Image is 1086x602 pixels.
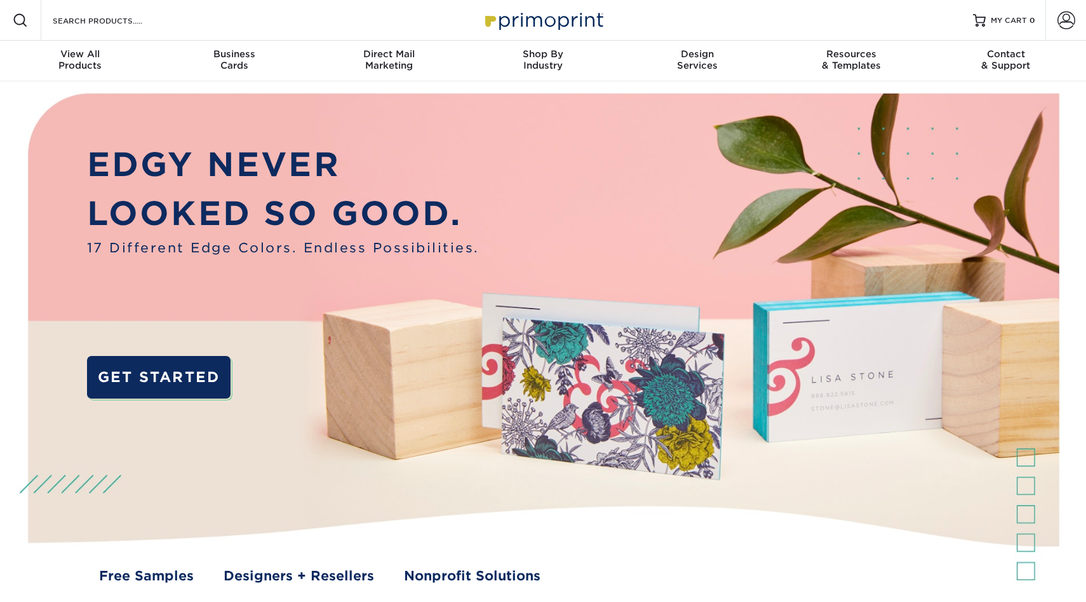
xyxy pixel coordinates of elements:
[87,238,479,258] span: 17 Different Edge Colors. Endless Possibilities.
[774,48,928,71] div: & Templates
[466,48,620,60] span: Shop By
[928,48,1083,60] span: Contact
[3,48,158,60] span: View All
[466,48,620,71] div: Industry
[620,41,774,81] a: DesignServices
[312,48,466,60] span: Direct Mail
[3,48,158,71] div: Products
[991,15,1027,26] span: MY CART
[224,566,374,586] a: Designers + Resellers
[51,13,175,28] input: SEARCH PRODUCTS.....
[774,41,928,81] a: Resources& Templates
[928,41,1083,81] a: Contact& Support
[312,41,466,81] a: Direct MailMarketing
[620,48,774,71] div: Services
[99,566,194,586] a: Free Samples
[158,41,312,81] a: BusinessCards
[87,189,479,238] p: LOOKED SO GOOD.
[158,48,312,71] div: Cards
[466,41,620,81] a: Shop ByIndustry
[620,48,774,60] span: Design
[3,41,158,81] a: View AllProducts
[479,6,607,34] img: Primoprint
[158,48,312,60] span: Business
[1029,16,1035,25] span: 0
[87,356,231,399] a: GET STARTED
[928,48,1083,71] div: & Support
[87,140,479,189] p: EDGY NEVER
[312,48,466,71] div: Marketing
[774,48,928,60] span: Resources
[404,566,540,586] a: Nonprofit Solutions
